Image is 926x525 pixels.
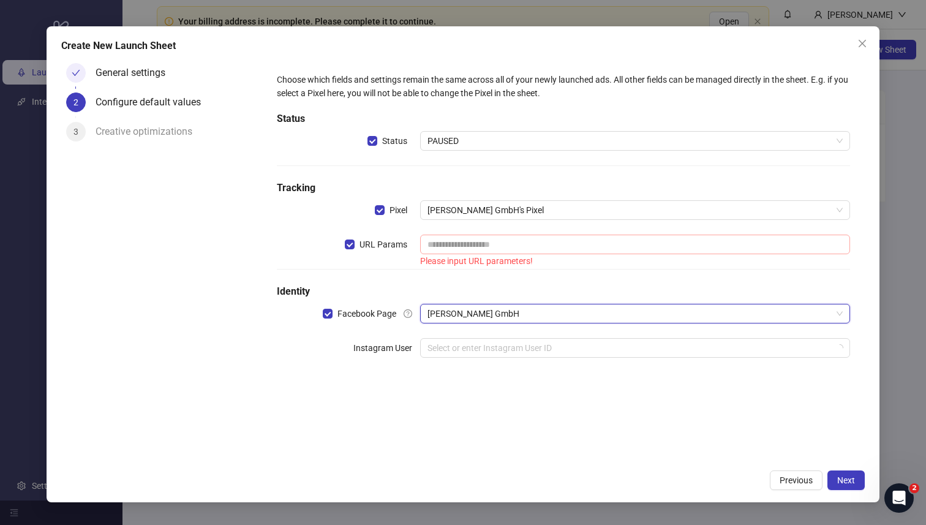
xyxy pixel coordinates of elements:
[837,475,855,485] span: Next
[420,254,850,268] div: Please input URL parameters!
[61,39,865,53] div: Create New Launch Sheet
[770,470,822,490] button: Previous
[277,284,851,299] h5: Identity
[377,134,412,148] span: Status
[333,307,401,320] span: Facebook Page
[355,238,412,251] span: URL Params
[72,69,80,77] span: check
[853,34,872,53] button: Close
[427,132,843,150] span: PAUSED
[277,181,851,195] h5: Tracking
[884,483,914,513] iframe: Intercom live chat
[404,309,412,318] span: question-circle
[277,73,851,100] div: Choose which fields and settings remain the same across all of your newly launched ads. All other...
[427,304,843,323] span: Heideman GmbH
[909,483,919,493] span: 2
[780,475,813,485] span: Previous
[353,338,420,358] label: Instagram User
[427,201,843,219] span: Heideman GmbH's Pixel
[96,122,202,142] div: Creative optimizations
[827,470,865,490] button: Next
[277,111,851,126] h5: Status
[96,93,211,112] div: Configure default values
[857,39,867,48] span: close
[73,97,78,107] span: 2
[836,344,844,352] span: loading
[96,63,175,83] div: General settings
[73,127,78,137] span: 3
[385,203,412,217] span: Pixel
